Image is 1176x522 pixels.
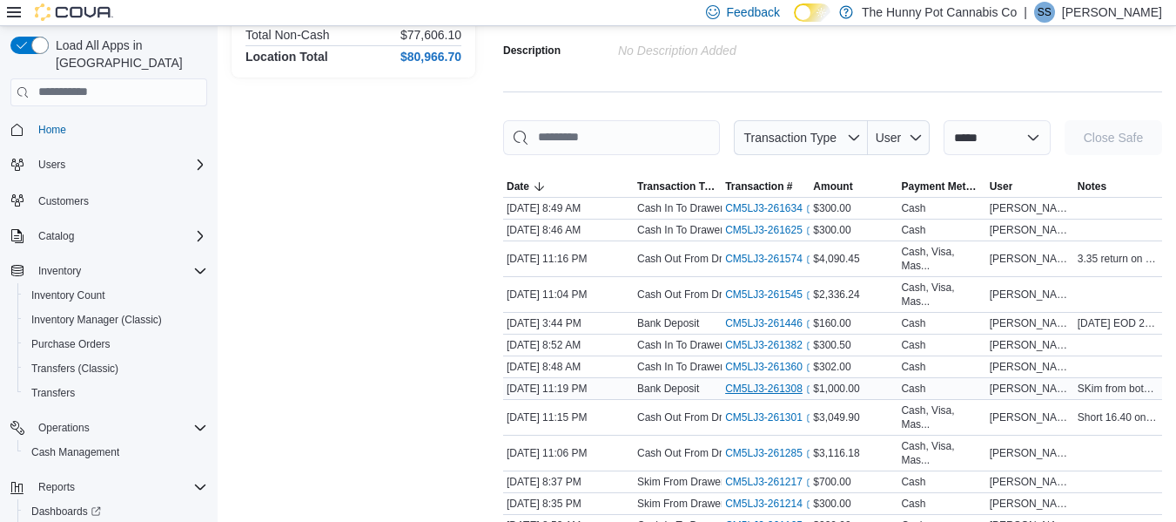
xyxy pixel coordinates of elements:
[806,363,816,373] svg: External link
[901,475,925,489] div: Cash
[400,28,461,42] p: $77,606.10
[810,176,897,197] button: Amount
[17,381,214,405] button: Transfers
[901,360,925,374] div: Cash
[637,223,767,237] p: Cash In To Drawer (Cash 2)
[901,439,982,467] div: Cash, Visa, Mas...
[990,497,1071,511] span: [PERSON_NAME]
[813,338,850,352] span: $300.50
[813,382,859,396] span: $1,000.00
[806,254,816,265] svg: External link
[17,356,214,381] button: Transfers (Classic)
[17,440,214,464] button: Cash Management
[637,252,788,266] p: Cash Out From Drawer (Cash 2)
[725,201,816,215] a: CM5LJ3-261634External link
[31,417,207,438] span: Operations
[503,176,634,197] button: Date
[725,446,816,460] a: CM5LJ3-261285External link
[503,378,634,399] div: [DATE] 11:19 PM
[743,131,837,145] span: Transaction Type
[1034,2,1055,23] div: Suzi Strand
[1074,176,1162,197] button: Notes
[734,120,868,155] button: Transaction Type
[3,117,214,142] button: Home
[990,446,1071,460] span: [PERSON_NAME]
[24,442,126,463] a: Cash Management
[862,2,1017,23] p: The Hunny Pot Cannabis Co
[725,382,816,396] a: CM5LJ3-261308External link
[24,358,125,379] a: Transfers (Classic)
[806,319,816,329] svg: External link
[503,198,634,219] div: [DATE] 8:49 AM
[507,180,529,193] span: Date
[24,309,169,330] a: Inventory Manager (Classic)
[24,383,82,403] a: Transfers
[38,158,65,172] span: Users
[990,288,1071,302] span: [PERSON_NAME]
[31,417,97,438] button: Operations
[901,338,925,352] div: Cash
[901,223,925,237] div: Cash
[634,176,722,197] button: Transaction Type
[725,180,792,193] span: Transaction #
[813,410,859,424] span: $3,049.90
[1024,2,1027,23] p: |
[637,360,767,374] p: Cash In To Drawer (Cash 1)
[31,261,88,281] button: Inventory
[897,176,985,197] button: Payment Methods
[503,493,634,514] div: [DATE] 8:35 PM
[901,382,925,396] div: Cash
[637,338,767,352] p: Cash In To Drawer (Cash 2)
[901,201,925,215] div: Cash
[813,252,859,266] span: $4,090.45
[503,407,634,428] div: [DATE] 11:15 PM
[24,383,207,403] span: Transfers
[868,120,930,155] button: User
[813,288,859,302] span: $2,336.24
[813,475,850,489] span: $700.00
[806,226,816,236] svg: External link
[794,22,795,23] span: Dark Mode
[990,475,1071,489] span: [PERSON_NAME]
[725,223,816,237] a: CM5LJ3-261625External link
[3,416,214,440] button: Operations
[725,338,816,352] a: CM5LJ3-261382External link
[727,3,780,21] span: Feedback
[725,497,816,511] a: CM5LJ3-261214External link
[725,288,816,302] a: CM5LJ3-261545External link
[901,316,925,330] div: Cash
[990,382,1071,396] span: [PERSON_NAME]
[722,176,810,197] button: Transaction #
[990,316,1071,330] span: [PERSON_NAME]
[813,180,852,193] span: Amount
[637,382,699,396] p: Bank Deposit
[31,386,75,400] span: Transfers
[31,119,207,140] span: Home
[17,283,214,308] button: Inventory Count
[794,3,830,22] input: Dark Mode
[1065,120,1162,155] button: Close Safe
[637,201,767,215] p: Cash In To Drawer (Cash 1)
[637,475,767,489] p: Skim From Drawer (Cash 2)
[35,3,113,21] img: Cova
[1078,382,1159,396] span: SKim from both POS $100=1+2 $50=2+6 $20=5+10
[813,201,850,215] span: $300.00
[1078,316,1159,330] span: [DATE] EOD 20x6 10x3 5x2
[38,123,66,137] span: Home
[245,28,330,42] h6: Total Non-Cash
[503,248,634,269] div: [DATE] 11:16 PM
[990,180,1013,193] span: User
[38,421,90,435] span: Operations
[806,290,816,301] svg: External link
[1038,2,1052,23] span: SS
[990,338,1071,352] span: [PERSON_NAME]
[806,499,816,510] svg: External link
[17,308,214,332] button: Inventory Manager (Classic)
[725,360,816,374] a: CM5LJ3-261360External link
[400,50,461,64] h4: $80,966.70
[637,446,788,460] p: Cash Out From Drawer (Cash 1)
[503,44,561,58] label: Description
[31,477,207,498] span: Reports
[31,154,207,175] span: Users
[637,410,788,424] p: Cash Out From Drawer (Cash 2)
